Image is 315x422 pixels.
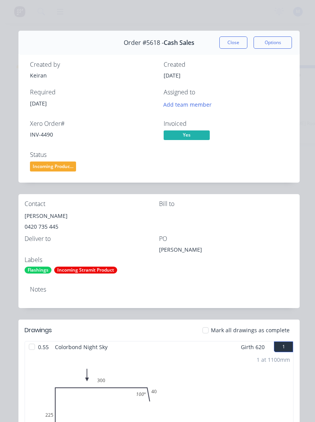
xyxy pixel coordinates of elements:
[164,120,288,127] div: Invoiced
[241,341,265,353] span: Girth 620
[30,162,76,173] button: Incoming Produc...
[30,130,154,138] div: INV-4490
[25,256,159,264] div: Labels
[30,89,154,96] div: Required
[159,235,293,242] div: PO
[159,200,293,208] div: Bill to
[30,71,154,79] div: Keiran
[52,341,111,353] span: Colorbond Night Sky
[164,99,216,110] button: Add team member
[30,120,154,127] div: Xero Order #
[164,130,210,140] span: Yes
[25,211,159,221] div: [PERSON_NAME]
[30,286,288,293] div: Notes
[254,36,292,49] button: Options
[257,356,290,364] div: 1 at 1100mm
[164,72,181,79] span: [DATE]
[164,39,194,46] span: Cash Sales
[35,341,52,353] span: 0.55
[219,36,247,49] button: Close
[159,246,255,256] div: [PERSON_NAME]
[30,162,76,171] span: Incoming Produc...
[54,267,117,274] div: Incoming Stramit Product
[30,100,47,107] span: [DATE]
[30,61,154,68] div: Created by
[25,267,51,274] div: Flashings
[25,326,52,335] div: Drawings
[211,326,290,334] span: Mark all drawings as complete
[25,200,159,208] div: Contact
[30,151,154,158] div: Status
[164,61,288,68] div: Created
[25,235,159,242] div: Deliver to
[274,341,293,352] button: 1
[159,99,216,110] button: Add team member
[164,89,288,96] div: Assigned to
[25,211,159,235] div: [PERSON_NAME]0420 735 445
[124,39,164,46] span: Order #5618 -
[25,221,159,232] div: 0420 735 445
